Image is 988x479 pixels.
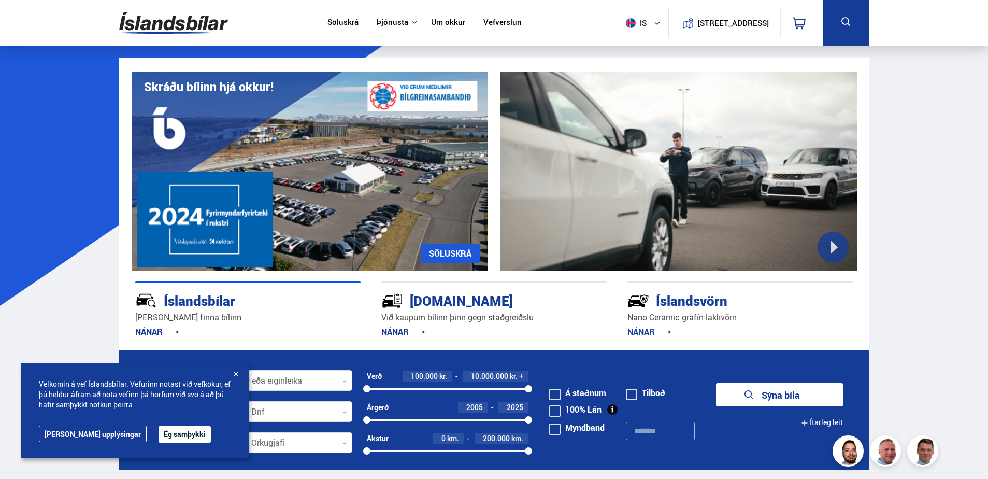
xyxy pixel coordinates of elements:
img: G0Ugv5HjCgRt.svg [119,6,228,40]
span: kr. [510,372,518,381]
img: siFngHWaQ9KaOqBr.png [871,437,903,468]
a: NÁNAR [381,326,425,337]
label: Tilboð [626,389,665,397]
div: [DOMAIN_NAME] [381,291,570,309]
span: km. [447,434,459,443]
label: Á staðnum [549,389,606,397]
img: nhp88E3Fdnt1Opn2.png [834,437,865,468]
span: 2025 [507,402,523,412]
div: Verð [367,372,382,381]
span: Velkomin á vef Íslandsbílar. Vefurinn notast við vefkökur, ef þú heldur áfram að nota vefinn þá h... [39,379,231,410]
div: Árgerð [367,403,389,412]
p: [PERSON_NAME] finna bílinn [135,312,361,323]
img: svg+xml;base64,PHN2ZyB4bWxucz0iaHR0cDovL3d3dy53My5vcmcvMjAwMC9zdmciIHdpZHRoPSI1MTIiIGhlaWdodD0iNT... [626,18,636,28]
span: 200.000 [483,433,510,443]
img: -Svtn6bYgwAsiwNX.svg [627,290,649,312]
img: eKx6w-_Home_640_.png [132,72,488,271]
span: 2005 [466,402,483,412]
span: + [519,372,523,381]
img: JRvxyua_JYH6wB4c.svg [135,290,157,312]
a: SÖLUSKRÁ [421,244,480,263]
a: NÁNAR [135,326,179,337]
img: tr5P-W3DuiFaO7aO.svg [381,290,403,312]
p: Við kaupum bílinn þinn gegn staðgreiðslu [381,312,607,323]
p: Nano Ceramic grafín lakkvörn [627,312,853,323]
span: 10.000.000 [471,371,508,381]
div: Íslandsbílar [135,291,324,309]
button: Sýna bíla [716,383,843,406]
span: is [622,18,648,28]
span: kr. [439,372,447,381]
button: Ég samþykki [159,426,211,443]
a: Söluskrá [327,18,359,29]
a: Vefverslun [483,18,522,29]
div: Íslandsvörn [627,291,816,309]
img: FbJEzSuNWCJXmdc-.webp [909,437,940,468]
button: Ítarleg leit [801,411,843,434]
button: is [622,8,668,38]
div: Akstur [367,434,389,443]
label: 100% Lán [549,405,602,414]
h1: Skráðu bílinn hjá okkur! [144,80,274,94]
a: NÁNAR [627,326,671,337]
a: [PERSON_NAME] upplýsingar [39,426,147,442]
span: 0 [441,433,446,443]
span: km. [511,434,523,443]
button: [STREET_ADDRESS] [702,19,765,27]
a: Um okkur [431,18,465,29]
a: [STREET_ADDRESS] [674,8,775,38]
span: 100.000 [411,371,438,381]
button: Þjónusta [377,18,408,27]
label: Myndband [549,424,605,432]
